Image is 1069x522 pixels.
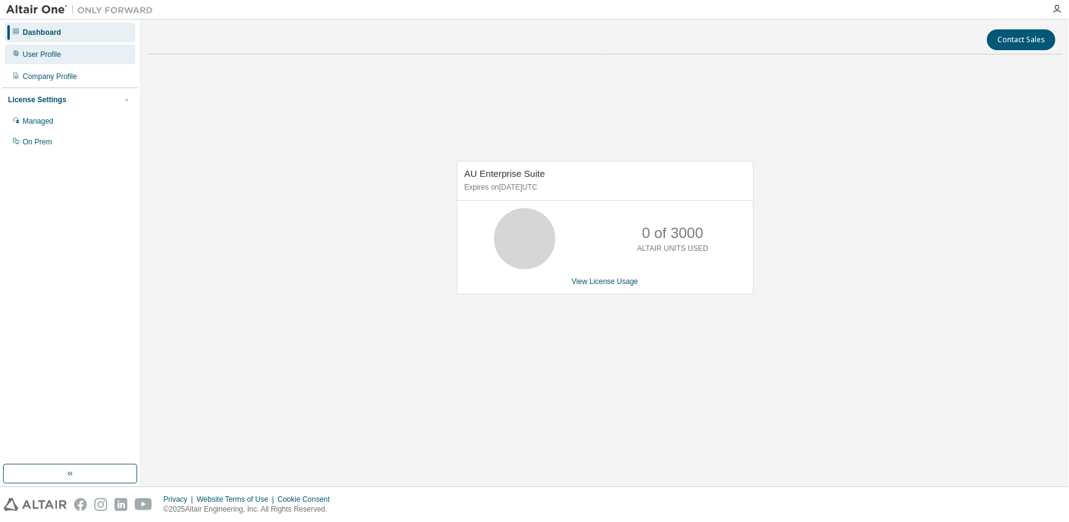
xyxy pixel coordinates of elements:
div: Managed [23,116,53,126]
div: Dashboard [23,28,61,37]
img: facebook.svg [74,498,87,511]
div: On Prem [23,137,52,147]
a: View License Usage [572,277,639,286]
div: Website Terms of Use [197,494,277,504]
div: Privacy [163,494,197,504]
img: youtube.svg [135,498,152,511]
img: altair_logo.svg [4,498,67,511]
div: User Profile [23,50,61,59]
p: Expires on [DATE] UTC [465,182,743,193]
button: Contact Sales [987,29,1056,50]
p: ALTAIR UNITS USED [637,244,708,254]
p: 0 of 3000 [642,223,703,244]
p: © 2025 Altair Engineering, Inc. All Rights Reserved. [163,504,337,515]
img: Altair One [6,4,159,16]
div: Cookie Consent [277,494,337,504]
div: License Settings [8,95,66,105]
div: Company Profile [23,72,77,81]
img: linkedin.svg [114,498,127,511]
span: AU Enterprise Suite [465,168,546,179]
img: instagram.svg [94,498,107,511]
